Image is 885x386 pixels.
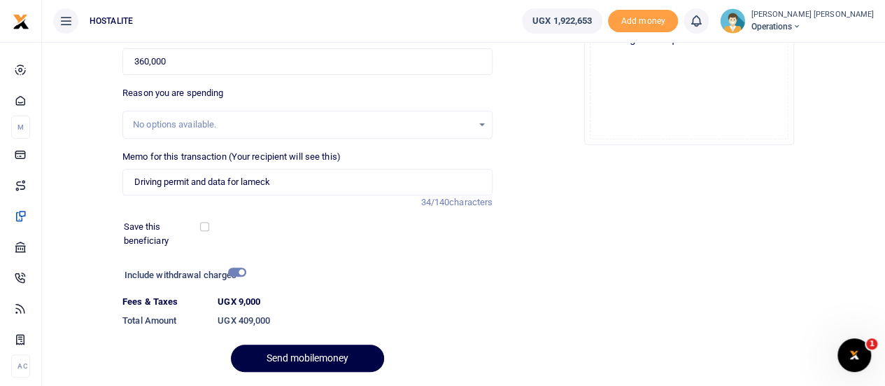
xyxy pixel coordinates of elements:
[125,270,240,281] h6: Include withdrawal charges
[608,10,678,33] span: Add money
[522,8,602,34] a: UGX 1,922,653
[608,15,678,25] a: Add money
[122,169,493,195] input: Enter extra information
[124,220,203,247] label: Save this beneficiary
[720,8,745,34] img: profile-user
[532,14,592,28] span: UGX 1,922,653
[420,197,449,207] span: 34/140
[218,315,493,326] h6: UGX 409,000
[122,86,223,100] label: Reason you are spending
[866,338,877,350] span: 1
[751,9,874,21] small: [PERSON_NAME] [PERSON_NAME]
[11,116,30,139] li: M
[122,48,493,75] input: UGX
[117,295,212,309] dt: Fees & Taxes
[720,8,874,34] a: profile-user [PERSON_NAME] [PERSON_NAME] Operations
[608,10,678,33] li: Toup your wallet
[11,354,30,378] li: Ac
[133,118,472,132] div: No options available.
[231,345,384,372] button: Send mobilemoney
[751,20,874,33] span: Operations
[13,15,29,26] a: logo-small logo-large logo-large
[13,13,29,30] img: logo-small
[732,34,764,44] button: browse
[84,15,139,27] span: HOSTALITE
[122,150,341,164] label: Memo for this transaction (Your recipient will see this)
[122,315,206,326] h6: Total Amount
[449,197,493,207] span: characters
[218,295,260,309] label: UGX 9,000
[837,338,871,372] iframe: Intercom live chat
[516,8,608,34] li: Wallet ballance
